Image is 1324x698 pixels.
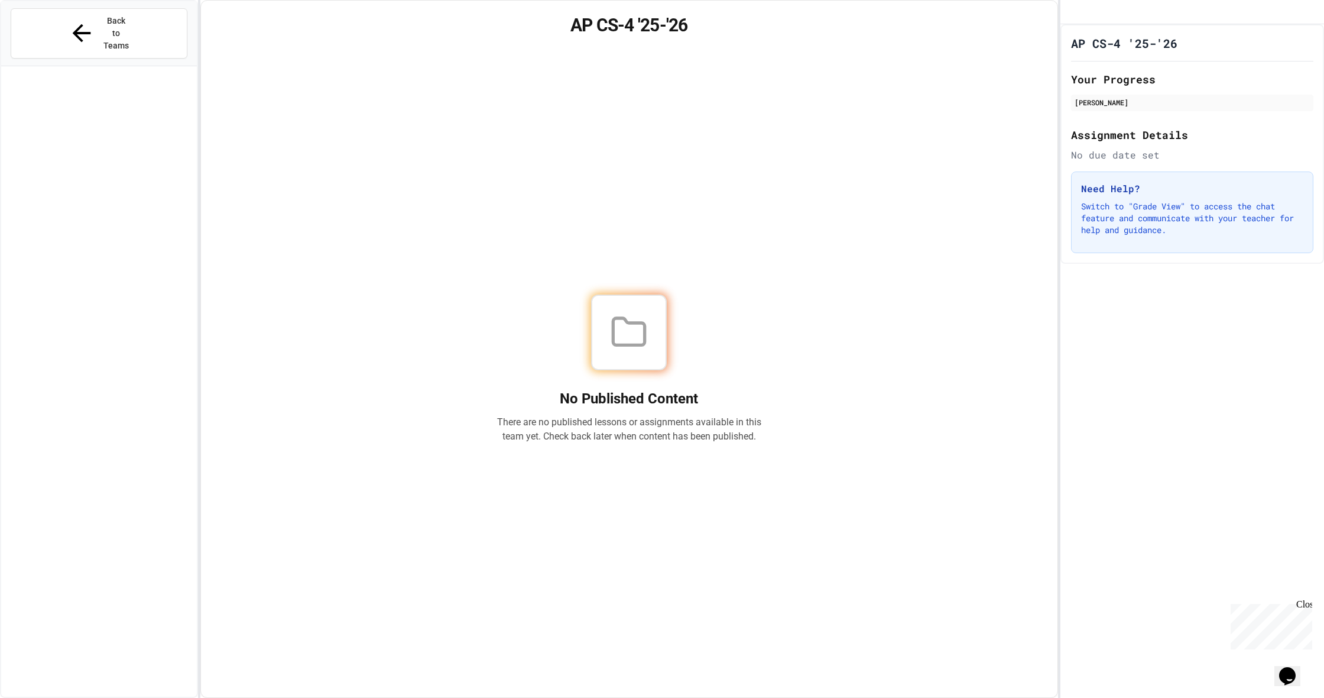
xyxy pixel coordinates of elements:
h2: No Published Content [496,389,761,408]
iframe: chat widget [1274,651,1312,686]
h1: AP CS-4 '25-'26 [215,15,1043,36]
h2: Assignment Details [1071,127,1313,143]
div: Chat with us now!Close [5,5,82,75]
div: [PERSON_NAME] [1075,97,1310,108]
p: Switch to "Grade View" to access the chat feature and communicate with your teacher for help and ... [1081,201,1303,236]
p: There are no published lessons or assignments available in this team yet. Check back later when c... [496,415,761,444]
iframe: chat widget [1226,599,1312,649]
h2: Your Progress [1071,71,1313,88]
h1: AP CS-4 '25-'26 [1071,35,1177,51]
div: No due date set [1071,148,1313,162]
span: Back to Teams [102,15,130,52]
button: Back to Teams [11,8,187,59]
h3: Need Help? [1081,182,1303,196]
